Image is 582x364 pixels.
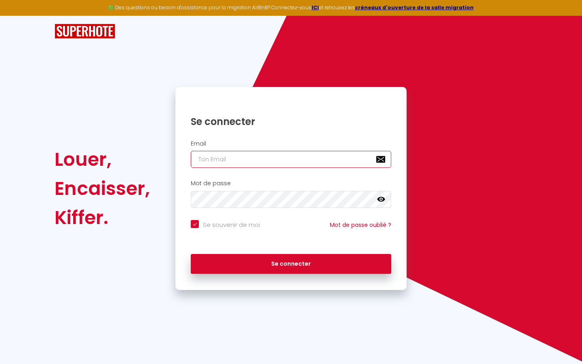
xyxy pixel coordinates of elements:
[191,151,391,168] input: Ton Email
[330,221,391,229] a: Mot de passe oublié ?
[191,254,391,274] button: Se connecter
[191,115,391,128] h1: Se connecter
[55,203,150,232] div: Kiffer.
[55,145,150,174] div: Louer,
[191,180,391,187] h2: Mot de passe
[55,24,115,39] img: SuperHote logo
[312,4,319,11] a: ICI
[6,3,31,28] button: Ouvrir le widget de chat LiveChat
[191,140,391,147] h2: Email
[355,4,474,11] a: créneaux d'ouverture de la salle migration
[55,174,150,203] div: Encaisser,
